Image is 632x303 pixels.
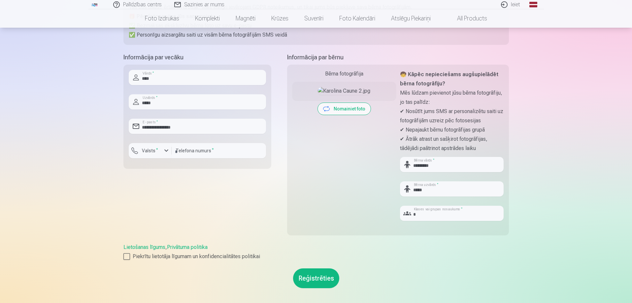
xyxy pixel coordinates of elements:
[263,9,296,28] a: Krūzes
[123,253,509,260] label: Piekrītu lietotāja līgumam un konfidencialitātes politikai
[139,147,161,154] label: Valsts
[287,53,509,62] h5: Informācija par bērnu
[187,9,228,28] a: Komplekti
[123,243,509,260] div: ,
[293,268,339,288] button: Reģistrēties
[383,9,439,28] a: Atslēgu piekariņi
[129,30,504,40] p: ✅ Personīgu aizsargātu saiti uz visām bērna fotogrāfijām SMS veidā
[137,9,187,28] a: Foto izdrukas
[400,125,504,135] p: ✔ Nepajaukt bērnu fotogrāfijas grupā
[318,103,371,115] button: Nomainiet foto
[228,9,263,28] a: Magnēti
[318,87,370,95] img: Karolina Caune 2.jpg
[167,244,208,250] a: Privātuma politika
[129,143,172,158] button: Valsts*
[91,3,98,7] img: /fa1
[292,70,396,78] div: Bērna fotogrāfija
[331,9,383,28] a: Foto kalendāri
[123,244,165,250] a: Lietošanas līgums
[400,135,504,153] p: ✔ Ātrāk atrast un sašķirot fotogrāfijas, tādējādi paātrinot apstrādes laiku
[400,88,504,107] p: Mēs lūdzam pievienot jūsu bērna fotogrāfiju, jo tas palīdz:
[296,9,331,28] a: Suvenīri
[400,71,498,87] strong: 🧒 Kāpēc nepieciešams augšupielādēt bērna fotogrāfiju?
[123,53,271,62] h5: Informācija par vecāku
[400,107,504,125] p: ✔ Nosūtīt jums SMS ar personalizētu saiti uz fotogrāfijām uzreiz pēc fotosesijas
[439,9,495,28] a: All products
